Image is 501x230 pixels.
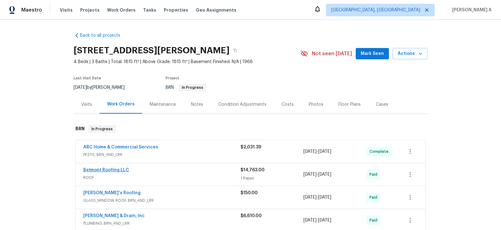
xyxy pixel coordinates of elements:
span: $6,610.00 [240,214,262,218]
span: Paid [369,217,380,223]
div: Maintenance [150,101,176,108]
span: GLASS_WINDOW, ROOF, BRN_AND_LRR [83,197,240,204]
span: PESTS, BRN_AND_LRR [83,152,240,158]
span: Geo Assignments [196,7,236,13]
div: 1 Repair [240,175,303,181]
span: [DATE] [318,149,331,154]
span: $14,763.00 [240,168,265,172]
span: Project [166,76,179,80]
span: [DATE] [303,218,317,222]
span: In Progress [89,126,115,132]
div: Photos [309,101,323,108]
div: Visits [81,101,92,108]
span: $2,031.39 [240,145,261,149]
span: [DATE] [303,195,317,200]
span: [GEOGRAPHIC_DATA], [GEOGRAPHIC_DATA] [331,7,420,13]
span: Mark Seen [361,50,384,58]
div: Floor Plans [338,101,361,108]
div: by [PERSON_NAME] [74,84,132,91]
span: - [303,148,331,155]
h2: [STREET_ADDRESS][PERSON_NAME] [74,47,230,54]
span: [DATE] [303,172,317,177]
span: - [303,171,331,178]
span: [DATE] [74,85,87,90]
span: Projects [80,7,100,13]
div: Work Orders [107,101,135,107]
span: Actions [398,50,422,58]
span: BRN [166,85,206,90]
span: In Progress [179,86,206,89]
span: Work Orders [107,7,136,13]
a: [PERSON_NAME] & Drain, Inc [83,214,145,218]
span: Complete [369,148,391,155]
span: PLUMBING, BRN_AND_LRR [83,220,240,227]
span: Paid [369,171,380,178]
button: Actions [393,48,427,60]
span: 4 Beds | 3 Baths | Total: 1815 ft² | Above Grade: 1815 ft² | Basement Finished: N/A | 1966 [74,59,301,65]
div: Notes [191,101,203,108]
div: Cases [376,101,388,108]
span: Visits [60,7,73,13]
a: Belmont Roofing LLC [83,168,129,172]
span: Paid [369,194,380,201]
span: - [303,217,331,223]
button: Copy Address [230,45,241,56]
a: Back to all projects [74,32,134,39]
span: $150.00 [240,191,258,195]
a: [PERSON_NAME]'s Roofing [83,191,141,195]
span: [DATE] [318,172,331,177]
span: - [303,194,331,201]
div: BRN In Progress [74,119,427,139]
a: ABC Home & Commercial Services [83,145,158,149]
span: Last Visit Date [74,76,101,80]
span: [DATE] [303,149,317,154]
span: [DATE] [318,195,331,200]
span: Not seen [DATE] [312,51,352,57]
span: [PERSON_NAME] A [450,7,492,13]
span: ROOF [83,174,240,181]
span: Properties [164,7,188,13]
span: [DATE] [318,218,331,222]
span: Tasks [143,8,156,12]
div: Condition Adjustments [218,101,266,108]
h6: BRN [75,125,85,133]
span: Maestro [21,7,42,13]
div: Costs [281,101,294,108]
button: Mark Seen [356,48,389,60]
